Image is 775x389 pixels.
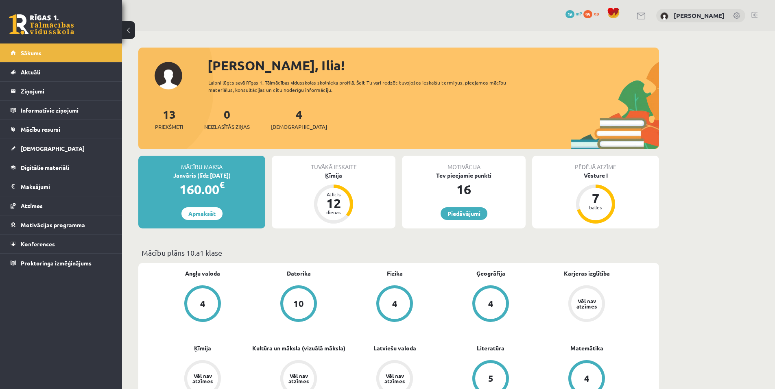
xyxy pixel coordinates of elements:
[476,269,505,278] a: Ģeogrāfija
[674,11,725,20] a: [PERSON_NAME]
[402,156,526,171] div: Motivācija
[583,10,592,18] span: 95
[443,285,539,324] a: 4
[251,285,347,324] a: 10
[21,145,85,152] span: [DEMOGRAPHIC_DATA]
[583,205,608,210] div: balles
[194,344,211,352] a: Ķīmija
[373,344,416,352] a: Latviešu valoda
[272,171,395,180] div: Ķīmija
[252,344,345,352] a: Kultūra un māksla (vizuālā māksla)
[565,10,574,18] span: 16
[21,202,43,209] span: Atzīmes
[583,192,608,205] div: 7
[11,235,112,253] a: Konferences
[21,259,92,267] span: Proktoringa izmēģinājums
[271,107,327,131] a: 4[DEMOGRAPHIC_DATA]
[155,285,251,324] a: 4
[11,254,112,272] a: Proktoringa izmēģinājums
[660,12,668,20] img: Ilia Ganebnyi
[576,10,582,17] span: mP
[21,126,60,133] span: Mācību resursi
[21,221,85,228] span: Motivācijas programma
[539,285,635,324] a: Vēl nav atzīmes
[21,82,112,100] legend: Ziņojumi
[204,123,250,131] span: Neizlasītās ziņas
[207,56,659,75] div: [PERSON_NAME], Ilia!
[532,171,659,225] a: Vēsture I 7 balles
[208,79,521,93] div: Laipni lūgts savā Rīgas 1. Tālmācības vidusskolas skolnieka profilā. Šeit Tu vari redzēt tuvojošo...
[272,171,395,225] a: Ķīmija Atlicis 12 dienas
[293,299,304,308] div: 10
[155,107,183,131] a: 13Priekšmeti
[392,299,397,308] div: 4
[21,177,112,196] legend: Maksājumi
[321,210,346,215] div: dienas
[532,156,659,171] div: Pēdējā atzīme
[155,123,183,131] span: Priekšmeti
[564,269,610,278] a: Karjeras izglītība
[219,179,225,191] span: €
[570,344,603,352] a: Matemātika
[11,196,112,215] a: Atzīmes
[347,285,443,324] a: 4
[185,269,220,278] a: Angļu valoda
[532,171,659,180] div: Vēsture I
[204,107,250,131] a: 0Neizlasītās ziņas
[387,269,403,278] a: Fizika
[488,374,493,383] div: 5
[584,374,589,383] div: 4
[9,14,74,35] a: Rīgas 1. Tālmācības vidusskola
[11,158,112,177] a: Digitālie materiāli
[321,197,346,210] div: 12
[402,180,526,199] div: 16
[142,247,656,258] p: Mācību plāns 10.a1 klase
[11,120,112,139] a: Mācību resursi
[138,156,265,171] div: Mācību maksa
[383,373,406,384] div: Vēl nav atzīmes
[21,101,112,120] legend: Informatīvie ziņojumi
[575,298,598,309] div: Vēl nav atzīmes
[583,10,603,17] a: 95 xp
[11,215,112,234] a: Motivācijas programma
[191,373,214,384] div: Vēl nav atzīmes
[138,180,265,199] div: 160.00
[565,10,582,17] a: 16 mP
[21,49,41,57] span: Sākums
[11,101,112,120] a: Informatīvie ziņojumi
[21,68,40,76] span: Aktuāli
[402,171,526,180] div: Tev pieejamie punkti
[287,269,311,278] a: Datorika
[271,123,327,131] span: [DEMOGRAPHIC_DATA]
[11,177,112,196] a: Maksājumi
[321,192,346,197] div: Atlicis
[488,299,493,308] div: 4
[11,82,112,100] a: Ziņojumi
[441,207,487,220] a: Piedāvājumi
[11,63,112,81] a: Aktuāli
[11,43,112,62] a: Sākums
[594,10,599,17] span: xp
[477,344,504,352] a: Literatūra
[11,139,112,158] a: [DEMOGRAPHIC_DATA]
[138,171,265,180] div: Janvāris (līdz [DATE])
[181,207,223,220] a: Apmaksāt
[200,299,205,308] div: 4
[21,164,69,171] span: Digitālie materiāli
[272,156,395,171] div: Tuvākā ieskaite
[21,240,55,248] span: Konferences
[287,373,310,384] div: Vēl nav atzīmes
